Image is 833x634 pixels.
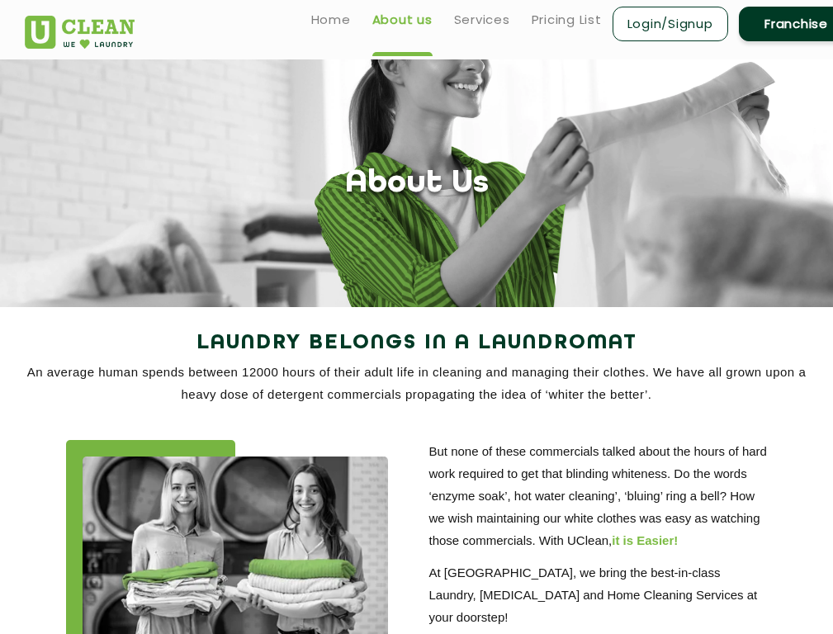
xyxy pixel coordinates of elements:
[311,10,351,30] a: Home
[612,533,678,547] b: it is Easier!
[25,16,135,49] img: UClean Laundry and Dry Cleaning
[25,361,809,405] p: An average human spends between 12000 hours of their adult life in cleaning and managing their cl...
[372,10,433,30] a: About us
[613,7,728,41] a: Login/Signup
[345,165,489,201] h1: About Us
[454,10,510,30] a: Services
[429,561,768,628] p: At [GEOGRAPHIC_DATA], we bring the best-in-class Laundry, [MEDICAL_DATA] and Home Cleaning Servic...
[429,440,768,551] p: But none of these commercials talked about the hours of hard work required to get that blinding w...
[532,10,602,30] a: Pricing List
[25,324,809,363] h2: Laundry Belongs in a Laundromat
